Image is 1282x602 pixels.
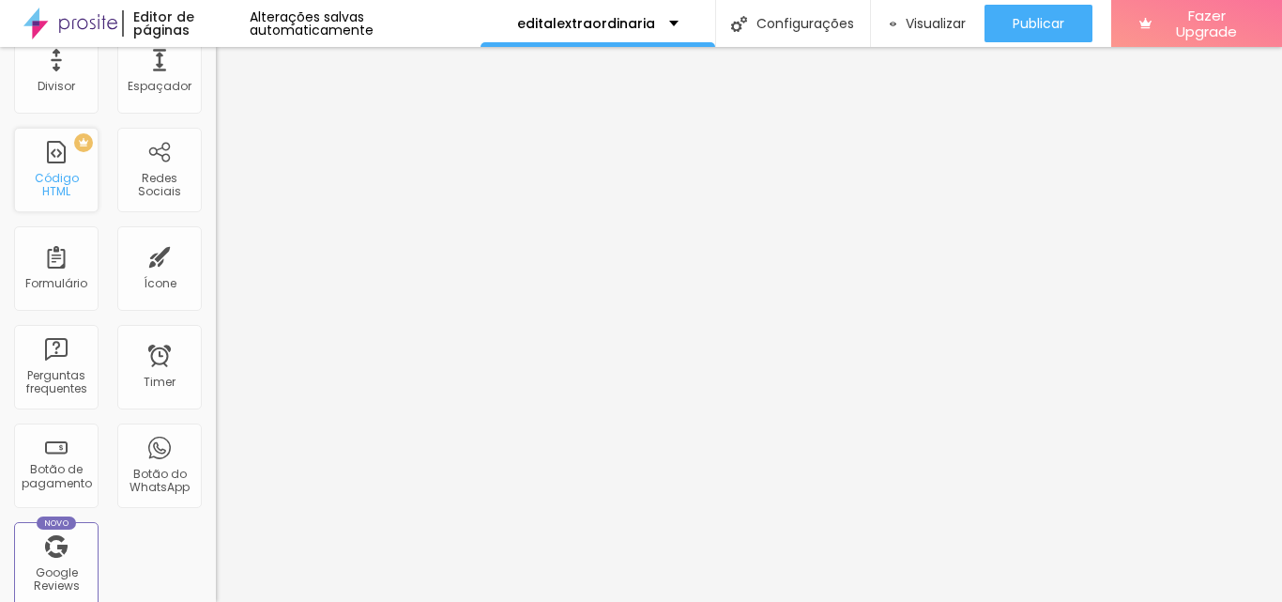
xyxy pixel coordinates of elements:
button: Publicar [984,5,1092,42]
div: Formulário [25,277,87,290]
p: editalextraordinaria [517,17,655,30]
iframe: Editor [216,47,1282,602]
div: Perguntas frequentes [19,369,93,396]
span: Publicar [1013,16,1064,31]
div: Código HTML [19,172,93,199]
div: Novo [37,517,77,530]
img: Icone [731,16,747,32]
div: Espaçador [128,80,191,93]
img: view-1.svg [890,16,897,32]
button: Visualizar [871,5,985,42]
div: Alterações salvas automaticamente [250,10,481,37]
div: Botão de pagamento [19,463,93,490]
div: Botão do WhatsApp [122,468,196,495]
div: Divisor [38,80,75,93]
div: Ícone [144,277,176,290]
div: Timer [144,376,176,389]
span: Visualizar [906,16,966,31]
div: Google Reviews [19,566,93,594]
div: Editor de páginas [122,10,249,37]
div: Redes Sociais [122,172,196,199]
span: Fazer Upgrade [1159,8,1254,40]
